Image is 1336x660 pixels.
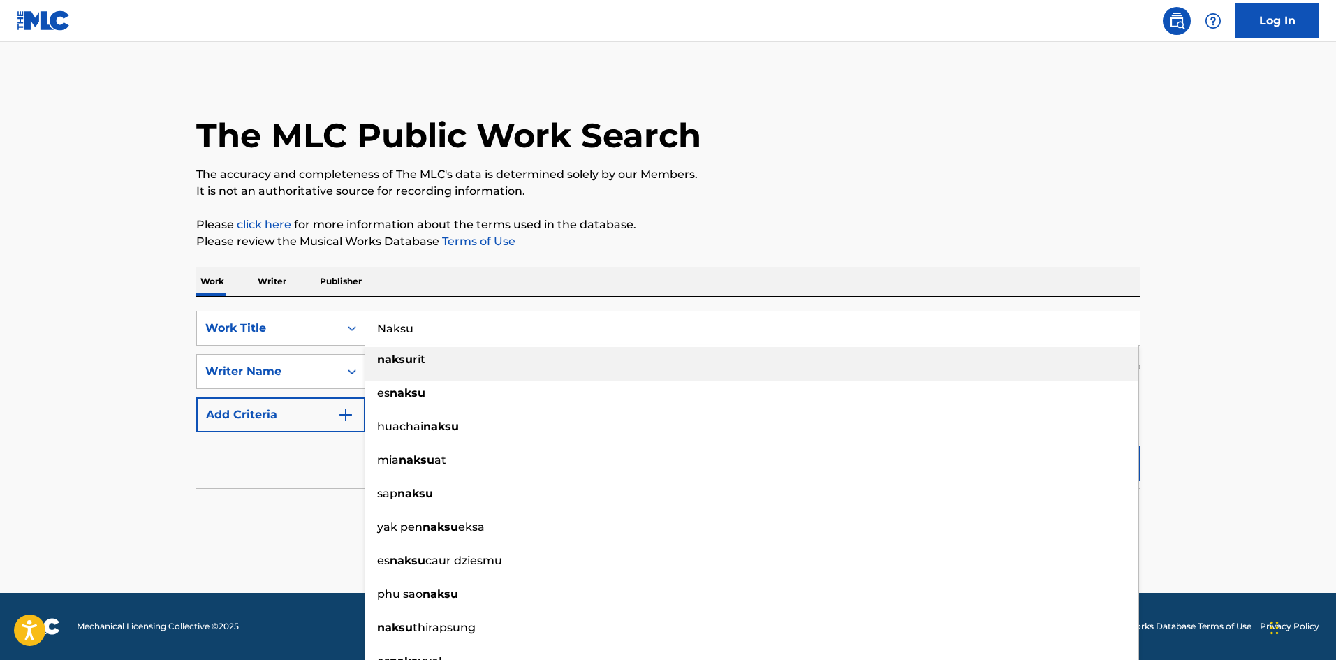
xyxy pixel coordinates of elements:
[390,386,425,399] strong: naksu
[377,520,423,534] span: yak pen
[1093,620,1251,633] a: Musical Works Database Terms of Use
[1199,7,1227,35] div: Help
[77,620,239,633] span: Mechanical Licensing Collective © 2025
[1270,607,1279,649] div: Drag
[196,183,1140,200] p: It is not an authoritative source for recording information.
[1260,620,1319,633] a: Privacy Policy
[397,487,433,500] strong: naksu
[196,311,1140,488] form: Search Form
[425,554,502,567] span: caur dziesmu
[458,520,485,534] span: eksa
[196,115,701,156] h1: The MLC Public Work Search
[1266,593,1336,660] iframe: Chat Widget
[377,420,423,433] span: huachai
[399,453,434,467] strong: naksu
[434,453,446,467] span: at
[439,235,515,248] a: Terms of Use
[17,618,60,635] img: logo
[423,420,459,433] strong: naksu
[377,621,413,634] strong: naksu
[337,406,354,423] img: 9d2ae6d4665cec9f34b9.svg
[377,386,390,399] span: es
[413,621,476,634] span: thirapsung
[377,587,423,601] span: phu sao
[390,554,425,567] strong: naksu
[196,397,365,432] button: Add Criteria
[377,353,413,366] strong: naksu
[196,233,1140,250] p: Please review the Musical Works Database
[196,217,1140,233] p: Please for more information about the terms used in the database.
[377,453,399,467] span: mia
[196,166,1140,183] p: The accuracy and completeness of The MLC's data is determined solely by our Members.
[205,363,331,380] div: Writer Name
[1168,13,1185,29] img: search
[17,10,71,31] img: MLC Logo
[1163,7,1191,35] a: Public Search
[423,520,458,534] strong: naksu
[205,320,331,337] div: Work Title
[413,353,425,366] span: rit
[377,487,397,500] span: sap
[377,554,390,567] span: es
[1235,3,1319,38] a: Log In
[1205,13,1221,29] img: help
[423,587,458,601] strong: naksu
[196,267,228,296] p: Work
[254,267,291,296] p: Writer
[316,267,366,296] p: Publisher
[237,218,291,231] a: click here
